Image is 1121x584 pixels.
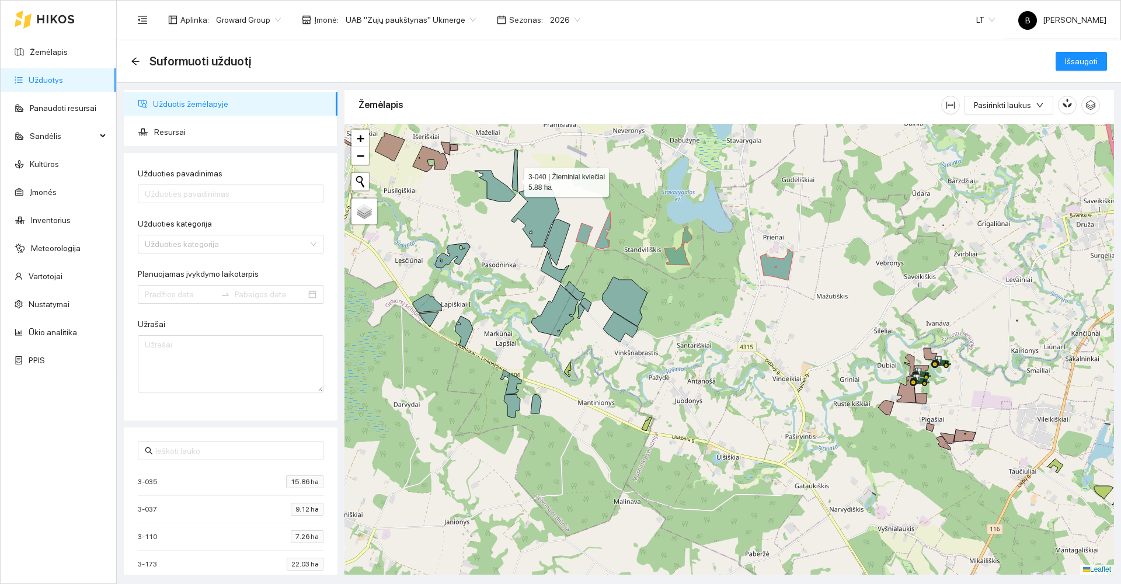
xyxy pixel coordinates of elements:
label: Užduoties pavadinimas [138,168,222,180]
span: layout [168,15,177,25]
span: 3-110 [138,531,163,543]
span: 22.03 ha [287,558,323,571]
a: Kultūros [30,159,59,169]
span: 15.86 ha [286,475,323,488]
a: Leaflet [1083,565,1111,573]
textarea: Užrašai [138,335,323,392]
span: Suformuoti užduotį [149,52,251,71]
a: Ūkio analitika [29,328,77,337]
span: Išsaugoti [1065,55,1098,68]
a: Nustatymai [29,300,69,309]
span: 3-173 [138,558,163,570]
span: Sandėlis [30,124,96,148]
span: arrow-left [131,57,140,66]
button: menu-fold [131,8,154,32]
label: Užduoties kategorija [138,218,212,230]
span: 7.26 ha [291,530,323,543]
span: menu-fold [137,15,148,25]
button: Initiate a new search [351,173,369,190]
span: UAB "Zujų paukštynas" Ukmerge [346,11,476,29]
input: Planuojamas įvykdymo laikotarpis [145,288,216,301]
a: Užduotys [29,75,63,85]
span: Įmonė : [314,13,339,26]
span: LT [976,11,995,29]
a: Inventorius [31,215,71,225]
span: 3-035 [138,476,163,488]
span: calendar [497,15,506,25]
input: Užduoties kategorija [145,235,308,253]
span: 9.12 ha [291,503,323,516]
span: Aplinka : [180,13,209,26]
span: Sezonas : [509,13,543,26]
a: Panaudoti resursai [30,103,96,113]
a: Vartotojai [29,272,62,281]
span: shop [302,15,311,25]
a: Layers [351,199,377,224]
span: Groward Group [216,11,281,29]
button: Pasirinkti laukusdown [965,96,1053,114]
span: column-width [942,100,959,110]
input: Pabaigos data [235,288,306,301]
span: 3-037 [138,503,163,515]
span: [PERSON_NAME] [1018,15,1106,25]
a: Zoom in [351,130,369,147]
a: Įmonės [30,187,57,197]
span: Pasirinkti laukus [974,99,1031,112]
button: Išsaugoti [1056,52,1107,71]
span: down [1036,101,1044,110]
span: search [145,447,153,455]
a: Zoom out [351,147,369,165]
span: − [357,148,364,163]
button: column-width [941,96,960,114]
span: + [357,131,364,145]
input: Užduoties pavadinimas [138,185,323,203]
span: Užduotis žemėlapyje [153,92,328,116]
input: Ieškoti lauko [155,444,316,457]
span: 2026 [550,11,580,29]
div: Žemėlapis [358,88,941,121]
div: Atgal [131,57,140,67]
a: Meteorologija [31,244,81,253]
label: Užrašai [138,318,165,331]
label: Planuojamas įvykdymo laikotarpis [138,268,259,280]
span: to [221,290,230,299]
a: Žemėlapis [30,47,68,57]
span: B [1025,11,1031,30]
span: Resursai [154,120,328,144]
span: swap-right [221,290,230,299]
a: PPIS [29,356,45,365]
